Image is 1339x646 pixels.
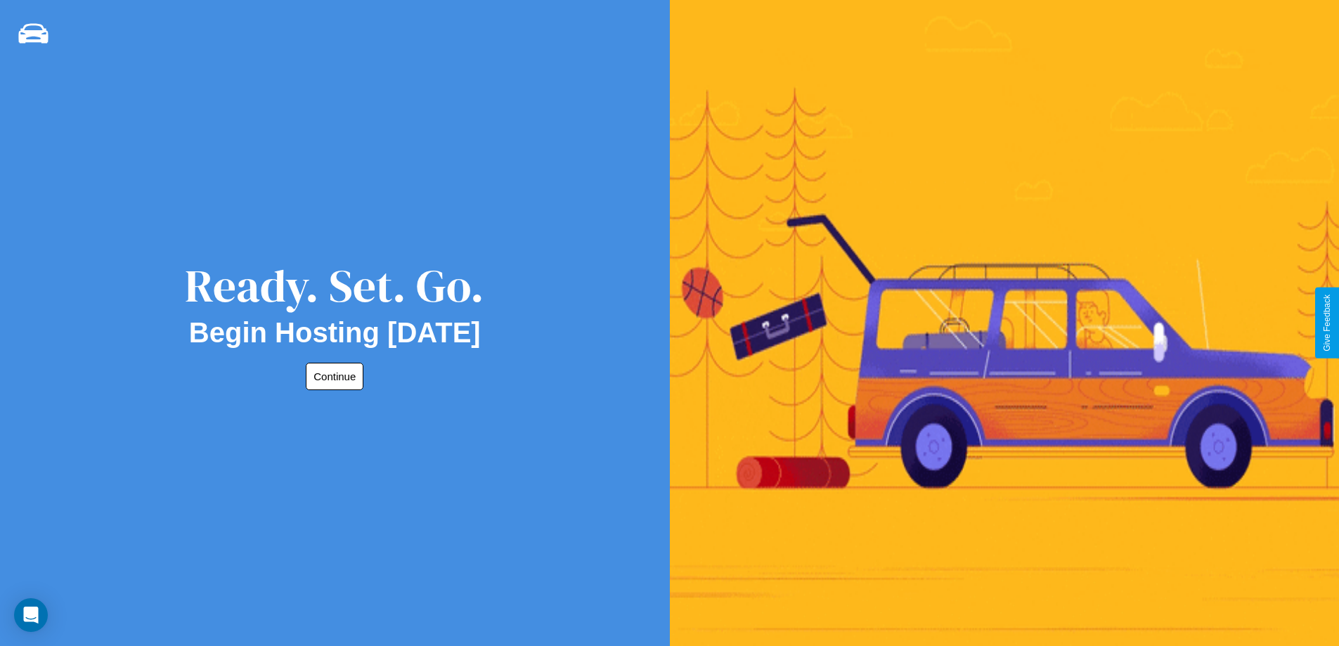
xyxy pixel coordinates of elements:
div: Open Intercom Messenger [14,598,48,632]
button: Continue [306,363,363,390]
div: Ready. Set. Go. [185,254,484,317]
div: Give Feedback [1322,295,1332,351]
h2: Begin Hosting [DATE] [189,317,481,349]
